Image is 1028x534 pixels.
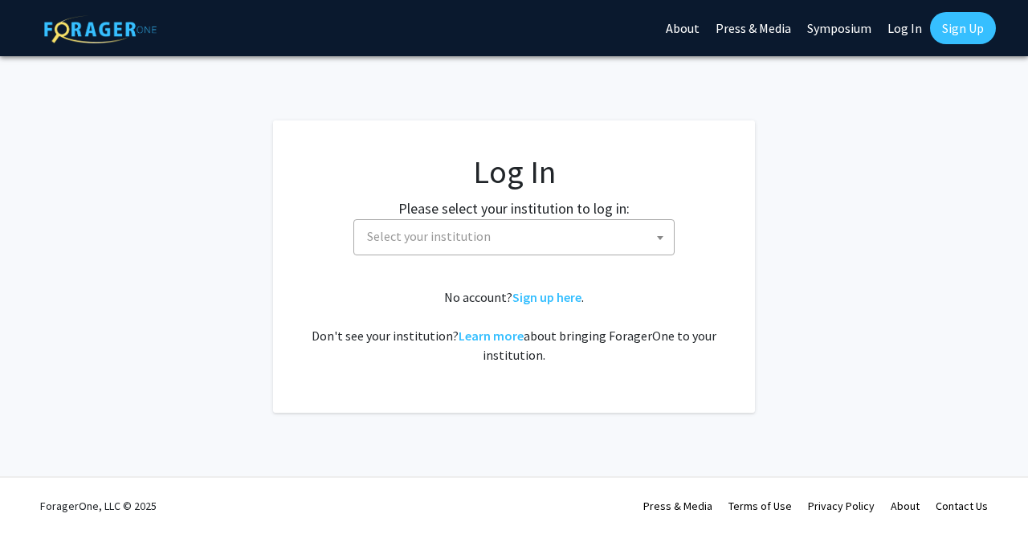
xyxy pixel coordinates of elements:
label: Please select your institution to log in: [398,198,630,219]
a: Terms of Use [728,499,792,513]
span: Select your institution [353,219,675,255]
span: Select your institution [361,220,674,253]
h1: Log In [305,153,723,191]
a: About [891,499,920,513]
a: Contact Us [936,499,988,513]
div: No account? . Don't see your institution? about bringing ForagerOne to your institution. [305,287,723,365]
img: ForagerOne Logo [44,15,157,43]
a: Privacy Policy [808,499,875,513]
a: Learn more about bringing ForagerOne to your institution [459,328,524,344]
a: Press & Media [643,499,712,513]
a: Sign up here [512,289,581,305]
a: Sign Up [930,12,996,44]
span: Select your institution [367,228,491,244]
div: ForagerOne, LLC © 2025 [40,478,157,534]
